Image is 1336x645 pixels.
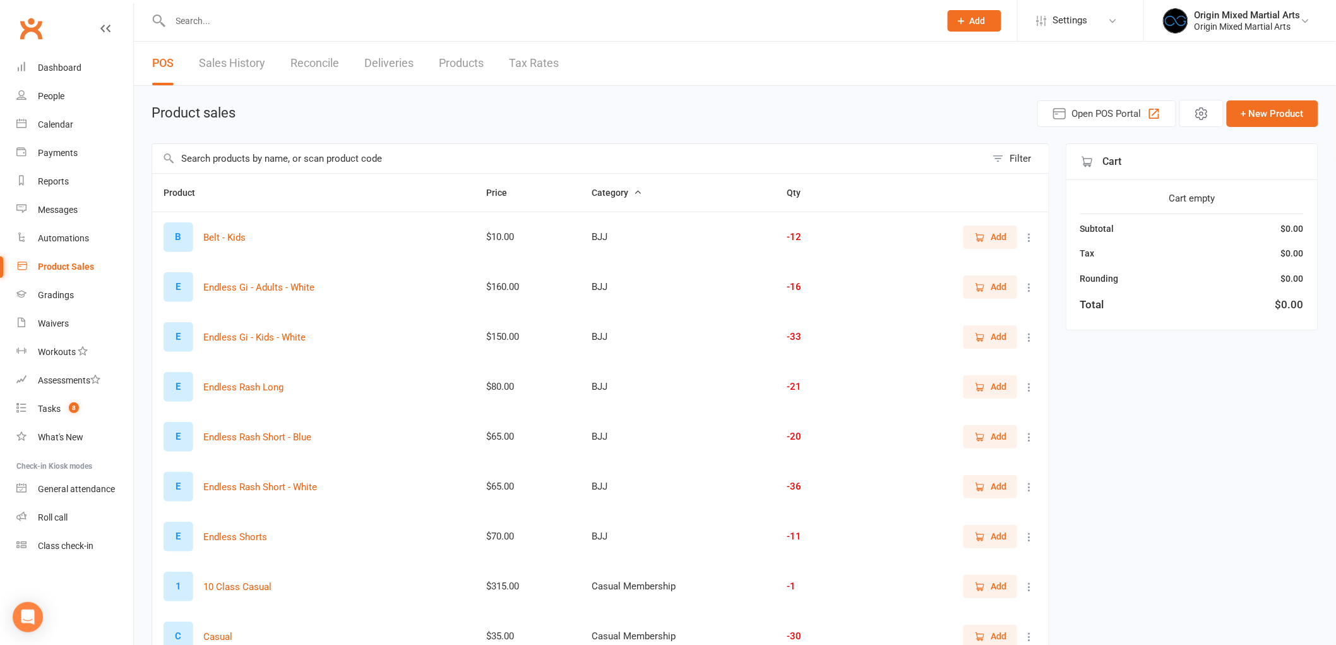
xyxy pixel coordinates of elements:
button: Endless Gi - Adults - White [203,280,314,295]
span: Product [164,188,209,198]
span: Add [991,280,1006,294]
button: Endless Rash Long [203,380,283,395]
div: Gradings [38,290,74,300]
a: Workouts [16,338,133,366]
button: Endless Gi - Kids - White [203,330,306,345]
div: E [164,272,193,302]
div: -1 [787,581,857,592]
div: Filter [1010,151,1032,166]
a: Clubworx [15,13,47,44]
div: BJJ [592,382,765,392]
span: Add [991,479,1006,493]
div: Open Intercom Messenger [13,602,43,632]
div: E [164,372,193,402]
a: Calendar [16,111,133,139]
button: Endless Shorts [203,529,267,545]
div: $160.00 [486,282,569,292]
span: Add [991,529,1006,543]
div: General attendance [38,484,115,494]
div: -11 [787,531,857,542]
div: Assessments [38,375,100,385]
button: Belt - Kids [203,230,246,245]
div: $35.00 [486,631,569,642]
div: Cart [1066,144,1318,180]
button: Category [592,185,642,200]
div: -16 [787,282,857,292]
div: Workouts [38,347,76,357]
span: Add [991,230,1006,244]
div: BJJ [592,431,765,442]
div: Product Sales [38,262,94,272]
button: Filter [986,144,1049,173]
div: $80.00 [486,382,569,392]
a: Reconcile [290,42,339,85]
div: -12 [787,232,857,243]
button: Qty [787,185,815,200]
div: E [164,522,193,552]
a: People [16,82,133,111]
div: Payments [38,148,78,158]
button: Add [963,275,1017,298]
div: Cart empty [1080,191,1304,206]
a: What's New [16,423,133,452]
span: Qty [787,188,815,198]
div: $10.00 [486,232,569,243]
div: $315.00 [486,581,569,592]
a: Tax Rates [509,42,559,85]
div: People [38,91,64,101]
div: Origin Mixed Martial Arts [1195,9,1301,21]
a: Payments [16,139,133,167]
a: General attendance kiosk mode [16,475,133,503]
img: thumb_image1665119159.png [1163,8,1188,33]
div: -36 [787,481,857,492]
button: + New Product [1227,100,1318,127]
a: Products [439,42,484,85]
div: -30 [787,631,857,642]
a: Automations [16,224,133,253]
a: Gradings [16,281,133,310]
div: E [164,422,193,452]
span: Add [991,430,1006,443]
a: Product Sales [16,253,133,281]
button: 10 Class Casual [203,579,271,594]
div: B [164,222,193,252]
a: Reports [16,167,133,196]
div: Reports [38,176,69,186]
span: Settings [1053,6,1088,35]
button: Add [963,575,1017,598]
div: Messages [38,205,78,215]
span: Add [991,380,1006,394]
div: Roll call [38,512,68,522]
div: $65.00 [486,431,569,442]
div: Total [1080,296,1104,313]
a: Assessments [16,366,133,395]
span: Add [991,330,1006,344]
a: Dashboard [16,54,133,82]
div: Casual Membership [592,581,765,592]
div: Calendar [38,119,73,130]
button: Endless Rash Short - Blue [203,430,311,445]
div: $70.00 [486,531,569,542]
div: $150.00 [486,332,569,342]
button: Add [948,10,1001,32]
div: $0.00 [1281,272,1304,286]
input: Search products by name, or scan product code [152,144,986,173]
span: Add [970,16,986,26]
div: Dashboard [38,63,81,73]
a: Sales History [199,42,265,85]
div: 1 [164,572,193,601]
div: -21 [787,382,857,392]
div: Waivers [38,318,69,329]
div: Tax [1080,246,1095,260]
span: 8 [69,402,79,413]
button: Product [164,185,209,200]
button: Add [963,226,1017,248]
div: BJJ [592,481,765,492]
button: Add [963,525,1017,548]
input: Search... [167,12,931,30]
div: Class check-in [38,541,93,551]
a: Class kiosk mode [16,532,133,560]
div: -20 [787,431,857,442]
button: Casual [203,629,232,644]
a: Waivers [16,310,133,338]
